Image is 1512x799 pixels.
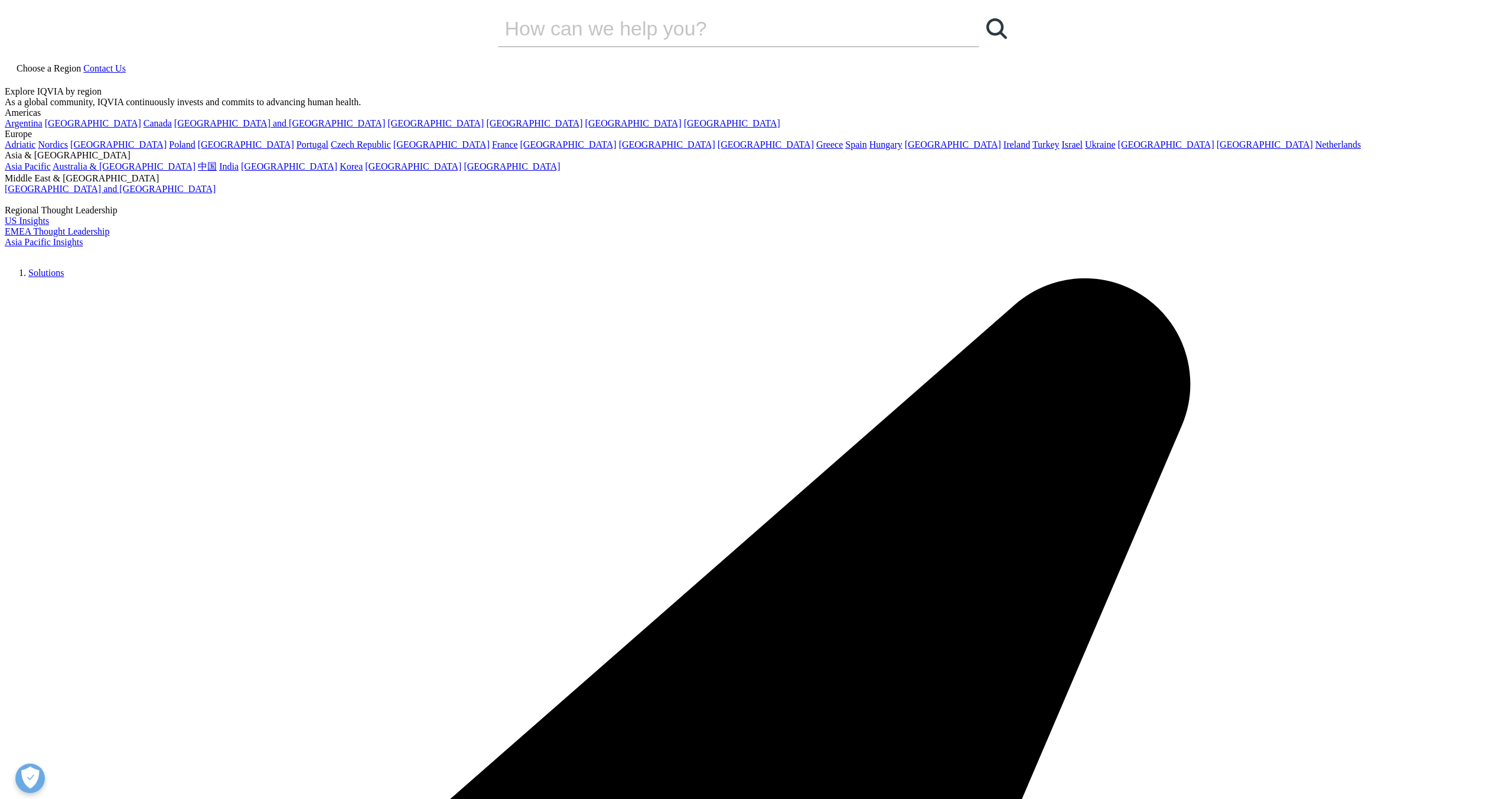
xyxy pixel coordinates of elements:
[83,63,126,73] a: Contact Us
[5,108,1507,118] div: Americas
[365,161,461,171] a: [GEOGRAPHIC_DATA]
[1315,139,1361,150] a: Netherlands
[498,11,946,46] input: 搜索
[1118,139,1214,150] a: [GEOGRAPHIC_DATA]
[198,161,217,171] a: 中国
[520,139,617,150] a: [GEOGRAPHIC_DATA]
[174,118,385,128] a: [GEOGRAPHIC_DATA] and [GEOGRAPHIC_DATA]
[986,18,1007,39] svg: Search
[17,63,81,73] span: Choose a Region
[486,118,582,128] a: [GEOGRAPHIC_DATA]
[5,216,49,226] a: US Insights
[1085,139,1116,150] a: Ukraine
[816,139,843,150] a: Greece
[464,161,560,171] a: [GEOGRAPHIC_DATA]
[1217,139,1313,150] a: [GEOGRAPHIC_DATA]
[241,161,337,171] a: [GEOGRAPHIC_DATA]
[5,139,35,150] a: Adriatic
[219,161,239,171] a: India
[492,139,518,150] a: France
[718,139,814,150] a: [GEOGRAPHIC_DATA]
[979,11,1015,46] a: 搜索
[869,139,902,150] a: Hungary
[53,161,195,171] a: Australia & [GEOGRAPHIC_DATA]
[198,139,294,150] a: [GEOGRAPHIC_DATA]
[5,129,1507,139] div: Europe
[5,205,1507,216] div: Regional Thought Leadership
[5,173,1507,184] div: Middle East & [GEOGRAPHIC_DATA]
[5,118,43,128] a: Argentina
[5,97,1507,108] div: As a global community, IQVIA continuously invests and commits to advancing human health.
[393,139,490,150] a: [GEOGRAPHIC_DATA]
[5,184,216,194] a: [GEOGRAPHIC_DATA] and [GEOGRAPHIC_DATA]
[5,150,1507,161] div: Asia & [GEOGRAPHIC_DATA]
[340,161,363,171] a: Korea
[296,139,328,150] a: Portugal
[38,139,68,150] a: Nordics
[387,118,484,128] a: [GEOGRAPHIC_DATA]
[331,139,391,150] a: Czech Republic
[169,139,195,150] a: Poland
[1062,139,1083,150] a: Israel
[28,268,64,278] a: Solutions
[5,161,51,171] a: Asia Pacific
[1032,139,1060,150] a: Turkey
[144,118,172,128] a: Canada
[15,764,45,793] button: 打开偏好
[905,139,1001,150] a: [GEOGRAPHIC_DATA]
[619,139,715,150] a: [GEOGRAPHIC_DATA]
[684,118,780,128] a: [GEOGRAPHIC_DATA]
[70,139,167,150] a: [GEOGRAPHIC_DATA]
[5,86,1507,97] div: Explore IQVIA by region
[845,139,866,150] a: Spain
[5,226,109,236] a: EMEA Thought Leadership
[585,118,682,128] a: [GEOGRAPHIC_DATA]
[45,118,141,128] a: [GEOGRAPHIC_DATA]
[1003,139,1030,150] a: Ireland
[5,237,83,247] a: Asia Pacific Insights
